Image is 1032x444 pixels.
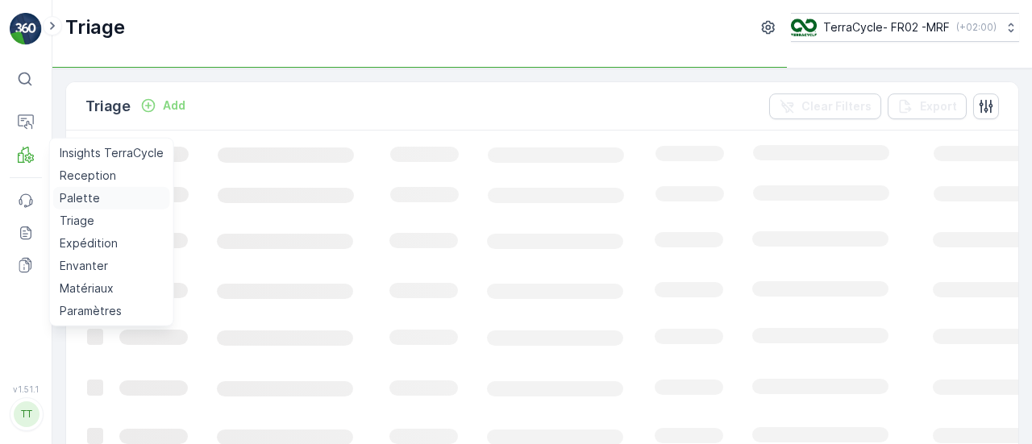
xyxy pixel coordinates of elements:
[10,397,42,431] button: TT
[791,13,1019,42] button: TerraCycle- FR02 -MRF(+02:00)
[10,384,42,394] span: v 1.51.1
[769,93,881,119] button: Clear Filters
[85,95,131,118] p: Triage
[163,98,185,114] p: Add
[801,98,872,114] p: Clear Filters
[10,13,42,45] img: logo
[791,19,817,36] img: terracycle.png
[956,21,997,34] p: ( +02:00 )
[134,96,192,115] button: Add
[65,15,125,40] p: Triage
[920,98,957,114] p: Export
[823,19,950,35] p: TerraCycle- FR02 -MRF
[14,401,40,427] div: TT
[888,93,967,119] button: Export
